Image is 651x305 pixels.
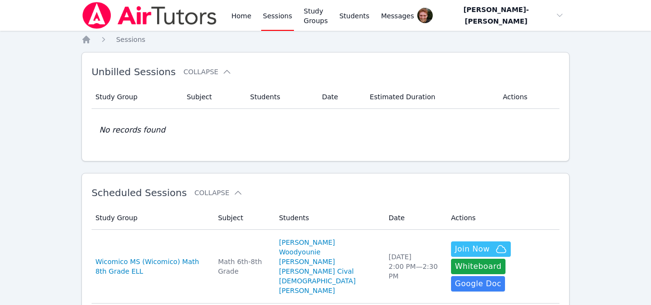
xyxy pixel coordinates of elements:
img: Air Tutors [81,2,218,29]
th: Actions [445,206,559,230]
span: Messages [381,11,414,21]
th: Students [244,85,316,109]
div: Math 6th-8th Grade [218,257,267,276]
th: Students [273,206,383,230]
button: Collapse [184,67,232,77]
a: [PERSON_NAME] [279,238,335,247]
a: Wicomico MS (Wicomico) Math 8th Grade ELL [95,257,207,276]
th: Study Group [92,206,213,230]
span: Join Now [455,243,490,255]
button: Join Now [451,241,511,257]
button: Whiteboard [451,259,505,274]
div: [DATE] 2:00 PM — 2:30 PM [388,252,439,281]
button: Collapse [195,188,243,198]
nav: Breadcrumb [81,35,570,44]
span: Scheduled Sessions [92,187,187,199]
tr: Wicomico MS (Wicomico) Math 8th Grade ELLMath 6th-8th Grade[PERSON_NAME]Woodyounie [PERSON_NAME][... [92,230,559,304]
a: [PERSON_NAME] Cival [279,266,354,276]
th: Date [383,206,445,230]
th: Subject [181,85,244,109]
th: Actions [497,85,559,109]
a: Google Doc [451,276,505,292]
th: Date [316,85,364,109]
a: Sessions [116,35,146,44]
th: Subject [212,206,273,230]
a: Woodyounie [PERSON_NAME] [279,247,377,266]
span: Sessions [116,36,146,43]
span: Unbilled Sessions [92,66,176,78]
a: [DEMOGRAPHIC_DATA][PERSON_NAME] [279,276,377,295]
th: Study Group [92,85,181,109]
th: Estimated Duration [364,85,497,109]
td: No records found [92,109,559,151]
